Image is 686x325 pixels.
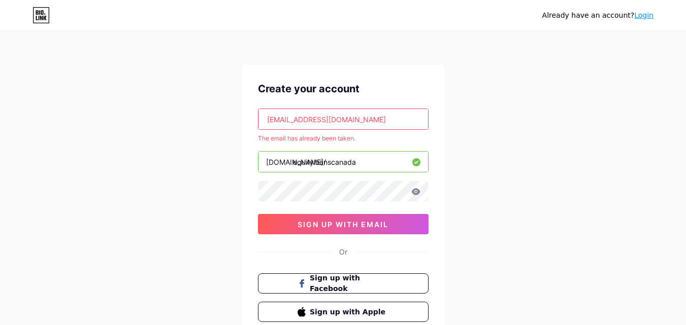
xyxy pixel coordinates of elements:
[258,109,428,129] input: Email
[339,246,347,257] div: Or
[258,273,429,294] button: Sign up with Facebook
[258,214,429,234] button: sign up with email
[634,11,654,19] a: Login
[258,152,428,172] input: username
[258,134,429,143] div: The email has already been taken.
[310,307,388,317] span: Sign up with Apple
[298,220,388,229] span: sign up with email
[266,157,326,167] div: [DOMAIN_NAME]/
[310,273,388,294] span: Sign up with Facebook
[542,10,654,21] div: Already have an account?
[258,302,429,322] button: Sign up with Apple
[258,81,429,96] div: Create your account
